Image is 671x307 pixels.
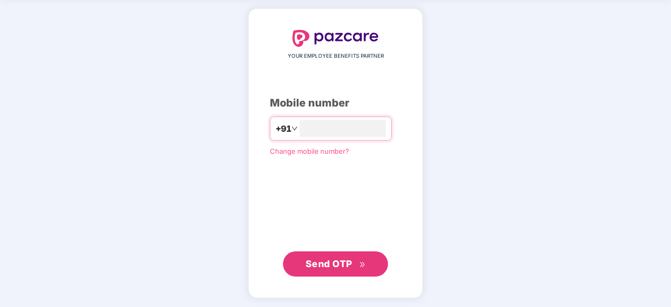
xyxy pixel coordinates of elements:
[306,258,352,269] span: Send OTP
[288,52,384,60] span: YOUR EMPLOYEE BENEFITS PARTNER
[270,95,401,111] div: Mobile number
[283,251,388,277] button: Send OTPdouble-right
[291,125,298,132] span: down
[270,147,349,155] a: Change mobile number?
[276,122,291,135] span: +91
[359,261,366,268] span: double-right
[292,30,379,47] img: logo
